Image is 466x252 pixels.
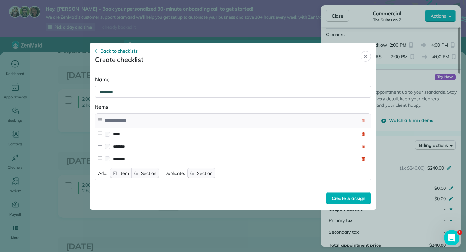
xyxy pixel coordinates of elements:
button: Section [187,168,215,178]
label: Name [95,76,110,83]
span: Create checklist [95,54,143,65]
iframe: Intercom live chat [444,230,459,245]
span: Create & assign [332,195,365,202]
span: Item [119,171,129,175]
button: Create & assign [326,192,371,204]
button: Close [361,51,371,62]
span: Back to checklists [100,48,138,54]
span: Items [95,103,371,111]
button: Item [110,168,132,178]
span: Section [197,171,212,175]
button: Section [132,168,159,178]
span: Section [141,171,157,175]
button: Back to checklists [95,48,138,54]
span: 1 [457,230,462,235]
span: Duplicate: [164,171,185,175]
div: Add:ItemSectionDuplicate:Section [95,111,371,181]
span: Add: [98,171,107,175]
